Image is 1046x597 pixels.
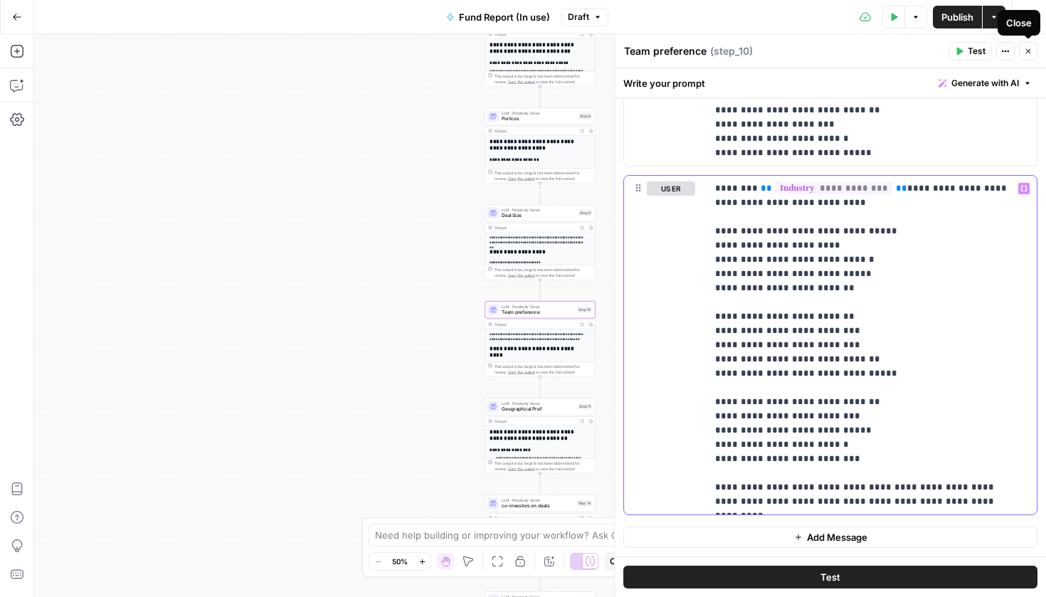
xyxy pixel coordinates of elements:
[508,80,535,84] span: Copy the output
[578,403,592,410] div: Step 11
[941,10,973,24] span: Publish
[539,183,542,204] g: Edge from step_8 to step_9
[539,570,542,591] g: Edge from step_14 to step_13
[495,460,592,472] div: This output is too large & has been abbreviated for review. to view the full content.
[807,530,867,544] span: Add Message
[502,110,576,116] span: LLM · Perplexity Sonar
[502,309,574,316] span: Team preference
[647,181,695,196] button: user
[568,11,589,23] span: Draft
[495,322,576,327] div: Output
[392,556,408,567] span: 50%
[623,527,1037,548] button: Add Message
[508,370,535,374] span: Copy the output
[577,307,592,313] div: Step 10
[502,502,574,509] span: co-investors on deals
[539,473,542,494] g: Edge from step_11 to step_14
[502,207,576,213] span: LLM · Perplexity Sonar
[502,401,575,406] span: LLM · Perplexity Sonar
[539,86,542,107] g: Edge from step_7 to step_8
[710,44,753,58] span: ( step_10 )
[495,73,592,85] div: This output is too large & has been abbreviated for review. to view the full content.
[502,115,576,122] span: Portcos
[624,176,695,514] div: user
[502,497,574,503] span: LLM · Perplexity Sonar
[495,31,576,37] div: Output
[624,44,707,58] textarea: Team preference
[561,8,608,26] button: Draft
[577,500,593,507] div: Step 14
[623,566,1037,588] button: Test
[495,267,592,278] div: This output is too large & has been abbreviated for review. to view the full content.
[502,406,575,413] span: Geographical Pref
[502,304,574,310] span: LLM · Perplexity Sonar
[933,74,1037,93] button: Generate with AI
[968,45,986,58] span: Test
[604,552,637,571] button: Copy
[495,364,592,375] div: This output is too large & has been abbreviated for review. to view the full content.
[495,515,576,521] div: Output
[820,570,840,584] span: Test
[579,113,592,120] div: Step 8
[495,170,592,181] div: This output is too large & has been abbreviated for review. to view the full content.
[615,68,1046,97] div: Write your prompt
[1006,16,1032,30] div: Close
[951,77,1019,90] span: Generate with AI
[502,212,576,219] span: Deal Size
[508,176,535,181] span: Copy the output
[508,273,535,278] span: Copy the output
[949,42,992,60] button: Test
[495,418,576,424] div: Output
[539,376,542,397] g: Edge from step_10 to step_11
[579,210,592,216] div: Step 9
[459,10,550,24] span: Fund Report (In use)
[495,128,576,134] div: Output
[508,467,535,471] span: Copy the output
[539,280,542,300] g: Edge from step_9 to step_10
[438,6,559,28] button: Fund Report (In use)
[495,225,576,231] div: Output
[933,6,982,28] button: Publish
